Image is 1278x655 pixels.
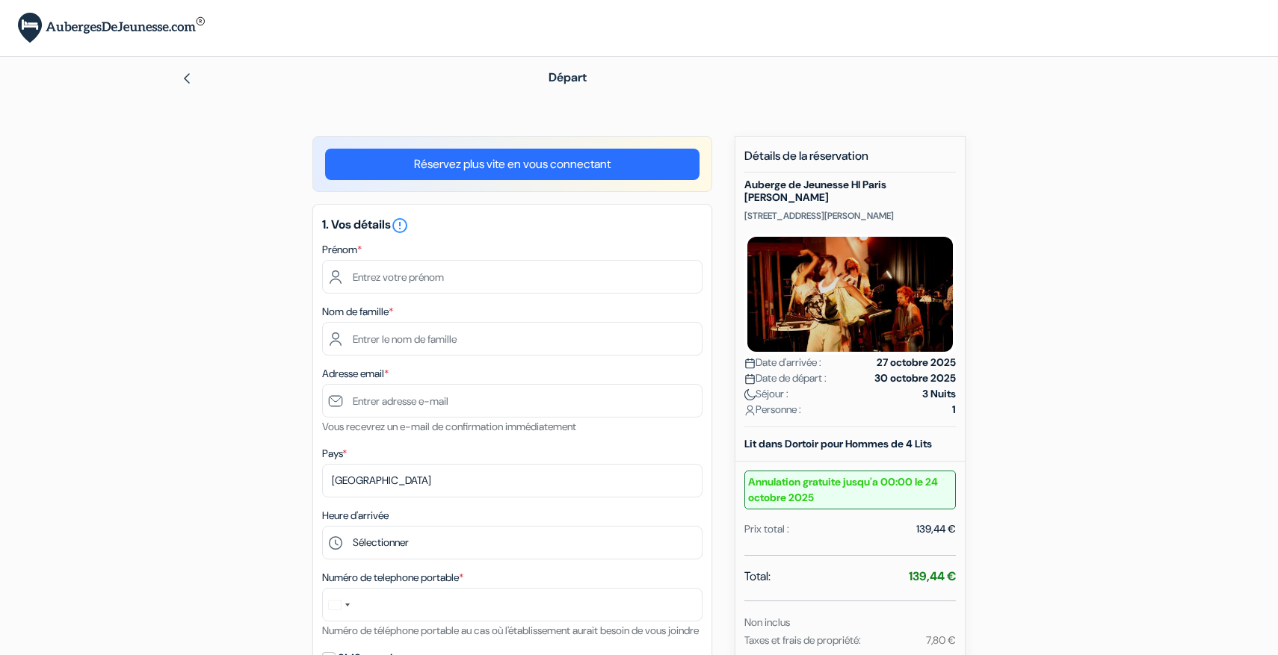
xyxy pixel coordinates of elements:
[322,446,347,462] label: Pays
[744,358,756,369] img: calendar.svg
[744,405,756,416] img: user_icon.svg
[322,508,389,524] label: Heure d'arrivée
[325,149,700,180] a: Réservez plus vite en vous connectant
[549,69,587,85] span: Départ
[391,217,409,232] a: error_outline
[322,420,576,433] small: Vous recevrez un e-mail de confirmation immédiatement
[926,633,956,647] small: 7,80 €
[952,402,956,417] strong: 1
[322,260,703,294] input: Entrez votre prénom
[744,179,956,204] h5: Auberge de Jeunesse HI Paris [PERSON_NAME]
[877,355,956,370] strong: 27 octobre 2025
[744,402,801,417] span: Personne :
[744,389,756,400] img: moon.svg
[181,72,193,84] img: left_arrow.svg
[744,373,756,385] img: calendar.svg
[322,624,699,637] small: Numéro de téléphone portable au cas où l'établissement aurait besoin de vous joindre
[322,570,463,586] label: Numéro de telephone portable
[322,217,703,235] h5: 1. Vos détails
[322,304,393,320] label: Nom de famille
[744,471,956,509] small: Annulation gratuite jusqu'a 00:00 le 24 octobre 2025
[744,210,956,222] p: [STREET_ADDRESS][PERSON_NAME]
[744,568,771,586] span: Total:
[744,437,932,450] b: Lit dans Dortoir pour Hommes de 4 Lits
[916,521,956,537] div: 139,44 €
[322,242,362,258] label: Prénom
[391,217,409,235] i: error_outline
[322,322,703,356] input: Entrer le nom de famille
[874,370,956,386] strong: 30 octobre 2025
[323,589,357,621] button: Select country
[744,633,861,647] small: Taxes et frais de propriété:
[744,386,788,402] span: Séjour :
[744,521,789,537] div: Prix total :
[909,568,956,584] strong: 139,44 €
[922,386,956,402] strong: 3 Nuits
[744,149,956,173] h5: Détails de la réservation
[18,13,205,43] img: AubergesDeJeunesse.com
[744,370,827,386] span: Date de départ :
[744,355,821,370] span: Date d'arrivée :
[322,384,703,417] input: Entrer adresse e-mail
[322,366,389,382] label: Adresse email
[744,615,790,629] small: Non inclus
